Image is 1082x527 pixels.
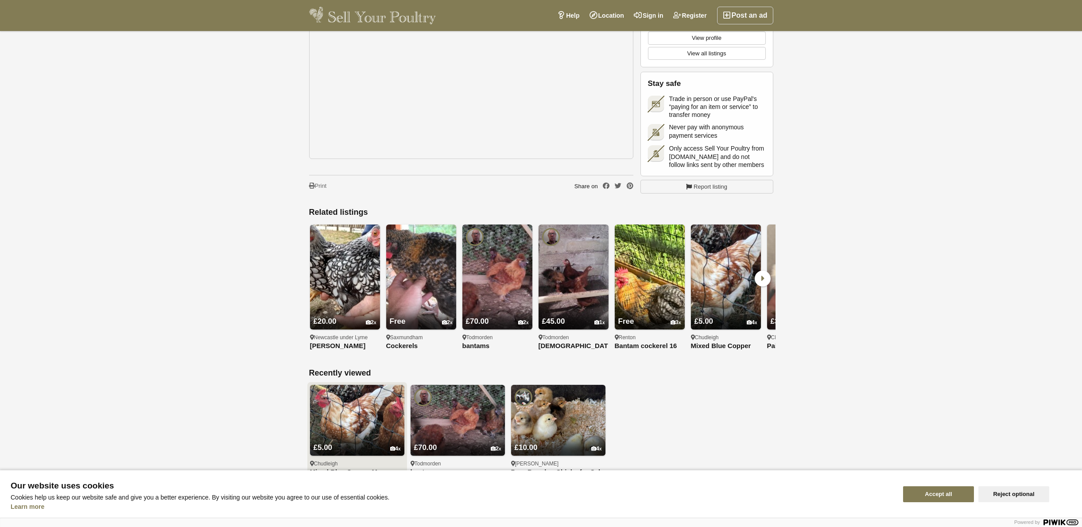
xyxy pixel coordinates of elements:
a: Mixed Blue Copper Maran Cockerels [691,342,761,350]
div: Share on [574,182,633,190]
img: Wyandotte bantams [310,225,380,329]
img: Sell Your Poultry [309,7,436,24]
h2: Recently viewed [309,368,773,378]
span: £45.00 [542,317,565,325]
span: Powered by [1014,519,1040,525]
a: Location [585,7,629,24]
img: bantams [462,225,532,329]
div: Renton [615,334,685,341]
a: £10.00 4 [511,426,605,456]
div: 4 [747,319,757,326]
img: Bantam cockerel 16 weeks old [615,225,685,329]
div: 2 [442,319,453,326]
img: Pure Breeds - Chicks for Sale - From 1 Day Old - Lancashire [511,385,605,456]
img: william morritt [414,388,432,406]
a: [DEMOGRAPHIC_DATA] bantams [539,342,609,350]
img: 3 month old bantams [539,225,609,329]
p: Cookies help us keep our website safe and give you a better experience. By visiting our website y... [11,494,892,501]
a: Free 2 [386,300,456,329]
div: 3 [671,319,681,326]
div: 2 [491,446,501,452]
span: £10.00 [515,443,538,452]
span: £70.00 [414,443,437,452]
div: [PERSON_NAME] [511,460,605,467]
img: william morritt [542,228,560,246]
a: Pure Breeds - Chicks for Sale - From 1 Day Old - [GEOGRAPHIC_DATA] [511,469,605,476]
a: Register [668,7,712,24]
h2: Stay safe [648,79,766,88]
a: [PERSON_NAME] [310,342,380,350]
div: 1 [594,319,605,326]
a: £45.00 1 [539,300,609,329]
a: £5.00 4 [310,426,404,456]
a: Post an ad [717,7,773,24]
div: Chudleigh [767,334,837,341]
a: Cockerels [386,342,456,350]
div: 4 [390,446,401,452]
a: Print [309,182,327,190]
span: Trade in person or use PayPal's “paying for an item or service” to transfer money [669,95,766,119]
div: Todmorden [462,334,532,341]
a: £20.00 2 [310,300,380,329]
span: £5.00 [314,443,333,452]
div: 2 [518,319,529,326]
a: Free 3 [615,300,685,329]
a: Share on Pinterest [627,183,633,190]
img: Cockerels [386,225,456,329]
div: Todmorden [539,334,609,341]
a: Mixed Blue Copper Maran Cockerels [310,469,404,476]
a: Share on Facebook [603,183,609,190]
h2: Related listings [309,208,773,217]
a: Report listing [640,180,773,194]
img: Mixed Blue Copper Maran Cockerels [310,385,404,456]
span: Free [390,317,406,325]
div: Todmorden [411,460,505,467]
span: Only access Sell Your Poultry from [DOMAIN_NAME] and do not follow links sent by other members [669,144,766,169]
button: Accept all [903,486,974,502]
a: Bantam cockerel 16 weeks old [615,342,685,350]
span: Report listing [694,182,727,191]
a: £5.00 4 [691,300,761,329]
div: 2 [366,319,376,326]
a: £70.00 2 [462,300,532,329]
div: Newcastle under Lyme [310,334,380,341]
span: £5.00 [694,317,714,325]
a: Help [552,7,584,24]
img: Mixed Blue Copper Maran Cockerels [691,225,761,329]
span: Free [618,317,634,325]
a: bantams [411,469,505,476]
span: £30.00 [771,317,794,325]
span: Our website uses cookies [11,481,892,490]
span: £70.00 [466,317,489,325]
img: william morritt [466,228,484,246]
a: Share on Twitter [615,183,621,190]
a: Learn more [11,503,44,510]
a: £70.00 2 [411,426,505,456]
a: View profile [648,31,766,45]
a: £30.00 4 [767,300,837,329]
a: View all listings [648,47,766,60]
span: £20.00 [314,317,337,325]
a: Sign in [629,7,668,24]
div: Chudleigh [310,460,404,467]
div: Chudleigh [691,334,761,341]
button: Reject optional [978,486,1049,502]
span: Never pay with anonymous payment services [669,123,766,139]
img: bantams [411,385,505,456]
a: bantams [462,342,532,350]
a: Pair of Zombie Chicks [767,342,837,350]
img: Pilling Poultry [515,388,532,406]
div: Saxmundham [386,334,456,341]
div: 4 [591,446,602,452]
